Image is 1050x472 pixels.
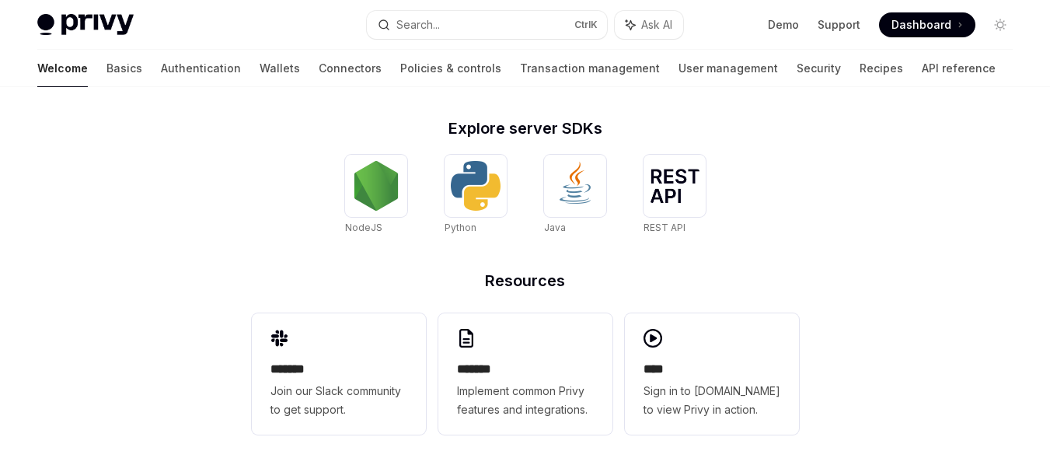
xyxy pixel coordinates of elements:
button: Toggle dark mode [988,12,1013,37]
a: Transaction management [520,50,660,87]
a: Connectors [319,50,382,87]
a: Authentication [161,50,241,87]
button: Ask AI [615,11,683,39]
h2: Resources [252,273,799,288]
a: **** **Join our Slack community to get support. [252,313,426,435]
a: API reference [922,50,996,87]
span: Join our Slack community to get support. [270,382,407,419]
button: Search...CtrlK [367,11,608,39]
a: REST APIREST API [644,155,706,236]
a: NodeJSNodeJS [345,155,407,236]
a: Dashboard [879,12,975,37]
img: light logo [37,14,134,36]
a: Wallets [260,50,300,87]
span: Implement common Privy features and integrations. [457,382,594,419]
span: NodeJS [345,222,382,233]
a: User management [678,50,778,87]
a: Welcome [37,50,88,87]
a: Support [818,17,860,33]
span: Java [544,222,566,233]
span: REST API [644,222,685,233]
a: PythonPython [445,155,507,236]
span: Ctrl K [574,19,598,31]
img: NodeJS [351,161,401,211]
a: Demo [768,17,799,33]
div: Search... [396,16,440,34]
a: **** **Implement common Privy features and integrations. [438,313,612,435]
span: Sign in to [DOMAIN_NAME] to view Privy in action. [644,382,780,419]
h2: Explore server SDKs [252,121,799,136]
img: REST API [650,169,699,203]
span: Python [445,222,476,233]
img: Java [550,161,600,211]
span: Ask AI [641,17,672,33]
a: Recipes [860,50,903,87]
span: Dashboard [891,17,951,33]
a: Policies & controls [400,50,501,87]
a: Security [797,50,841,87]
a: Basics [106,50,142,87]
a: JavaJava [544,155,606,236]
img: Python [451,161,501,211]
a: ****Sign in to [DOMAIN_NAME] to view Privy in action. [625,313,799,435]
